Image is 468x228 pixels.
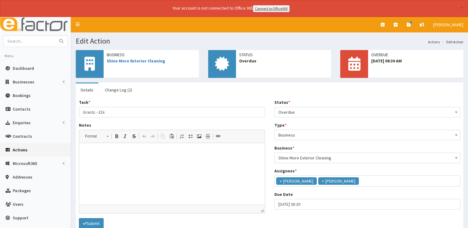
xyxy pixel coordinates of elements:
[13,215,28,221] span: Support
[274,122,286,128] label: Type
[204,132,212,140] a: Insert Horizontal Line
[274,168,297,174] label: Assignees
[13,133,32,139] span: Contracts
[371,58,460,64] span: [DATE] 08:30 AM
[322,178,324,184] span: ×
[140,132,148,140] a: Undo (Ctrl+Z)
[460,4,463,11] button: ×
[107,58,165,64] a: Shine More Exterior Cleaning
[76,37,463,45] h1: Edit Action
[79,122,91,128] label: Notes
[274,130,461,140] span: Business
[13,161,37,166] span: Microsoft365
[260,209,264,212] span: Drag to resize
[13,174,32,180] span: Addresses
[13,147,28,153] span: Actions
[276,177,317,185] li: Gina Waterhouse
[280,178,282,184] span: ×
[253,5,290,12] a: Connect to Office365
[13,188,31,193] span: Packages
[167,132,176,140] a: Paste (Ctrl+V)
[274,99,290,105] label: Status
[13,93,31,98] span: Bookings
[274,145,294,151] label: Business
[278,108,457,116] span: Overdue
[3,36,55,47] input: Search...
[239,58,328,64] span: Overdue
[278,154,457,162] span: Shine More Exterior Cleaning
[186,132,195,140] a: Insert/Remove Bulleted List
[195,132,204,140] a: Image
[274,153,461,163] span: Shine More Exterior Cleaning
[79,143,265,205] iframe: Rich Text Editor, notes
[148,132,157,140] a: Redo (Ctrl+Y)
[429,17,468,32] a: [PERSON_NAME]
[428,39,440,44] a: Actions
[440,39,463,44] li: Edit Action
[107,52,196,58] span: Business
[214,132,222,140] a: Link (Ctrl+L)
[100,83,137,96] a: Change Log (2)
[433,22,463,27] span: [PERSON_NAME]
[112,132,121,140] a: Bold (Ctrl+B)
[239,52,328,58] span: Status
[371,52,460,58] span: OVERDUE
[318,177,359,185] li: Paul Slade
[178,132,186,140] a: Insert/Remove Numbered List
[82,132,104,140] span: Format
[130,132,138,140] a: Strike Through
[13,65,34,71] span: Dashboard
[13,201,24,207] span: Users
[13,79,34,85] span: Businesses
[13,120,31,125] span: Enquiries
[274,191,293,197] label: Due Date
[121,132,130,140] a: Italic (Ctrl+I)
[76,83,98,96] a: Details
[50,5,412,12] div: Your account is not connected to Office 365
[274,107,461,117] span: Overdue
[13,106,31,112] span: Contacts
[82,132,112,141] a: Format
[159,132,167,140] a: Copy (Ctrl+C)
[278,131,457,139] span: Business
[79,99,90,105] label: Task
